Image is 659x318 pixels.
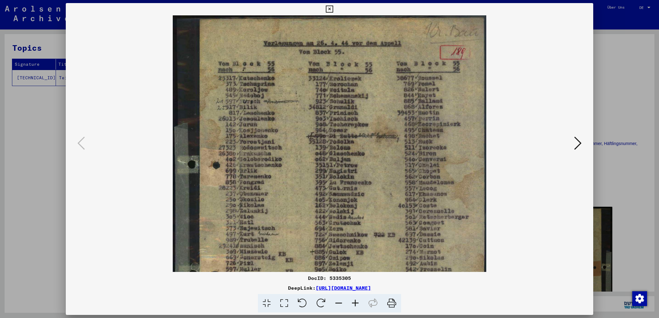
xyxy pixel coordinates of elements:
div: DeepLink: [66,284,593,292]
div: Zustimmung ändern [632,291,647,306]
img: Zustimmung ändern [632,291,647,306]
a: [URL][DOMAIN_NAME] [316,285,371,291]
div: DocID: 5335305 [66,274,593,282]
